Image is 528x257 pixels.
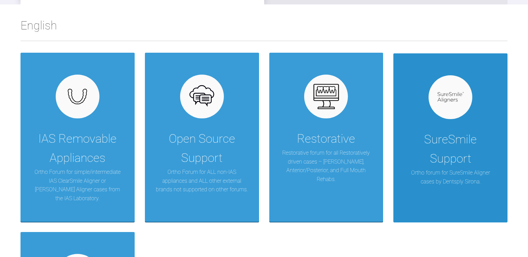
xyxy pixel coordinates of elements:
img: removables.927eaa4e.svg [64,87,91,106]
img: suresmile.935bb804.svg [437,92,464,103]
a: SureSmile SupportOrtho forum for SureSmile Aligner cases by Dentsply Sirona. [393,53,507,222]
p: Ortho forum for SureSmile Aligner cases by Dentsply Sirona. [404,168,497,186]
a: Open Source SupportOrtho Forum for ALL non-IAS appliances and ALL other external brands not suppo... [145,53,259,222]
img: opensource.6e495855.svg [189,83,215,110]
p: Restorative forum for all Restoratively driven cases – [PERSON_NAME], Anterior/Posterior, and Ful... [280,149,373,183]
a: IAS Removable AppliancesOrtho Forum for simple/intermediate IAS ClearSmile Aligner or [PERSON_NAM... [21,53,135,222]
p: Ortho Forum for ALL non-IAS appliances and ALL other external brands not supported on other forums. [155,168,249,194]
div: Restorative [297,129,355,149]
div: IAS Removable Appliances [31,129,124,168]
div: SureSmile Support [404,130,497,168]
div: Open Source Support [155,129,249,168]
a: RestorativeRestorative forum for all Restoratively driven cases – [PERSON_NAME], Anterior/Posteri... [269,53,383,222]
p: Ortho Forum for simple/intermediate IAS ClearSmile Aligner or [PERSON_NAME] Aligner cases from th... [31,168,124,203]
img: restorative.65e8f6b6.svg [313,83,339,110]
h2: English [21,16,507,41]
